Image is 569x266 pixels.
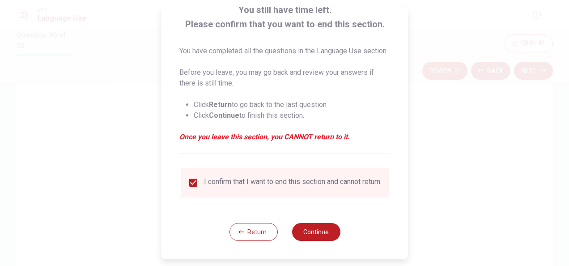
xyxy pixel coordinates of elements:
[179,132,390,142] em: Once you leave this section, you CANNOT return to it.
[209,111,239,120] strong: Continue
[204,177,382,188] div: I confirm that I want to end this section and cannot return.
[194,99,390,110] li: Click to go back to the last question
[292,223,340,241] button: Continue
[194,110,390,121] li: Click to finish this section.
[179,46,390,56] p: You have completed all the questions in the Language Use section.
[179,3,390,31] span: You still have time left. Please confirm that you want to end this section.
[179,67,390,89] p: Before you leave, you may go back and review your answers if there is still time.
[229,223,277,241] button: Return
[209,100,232,109] strong: Return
